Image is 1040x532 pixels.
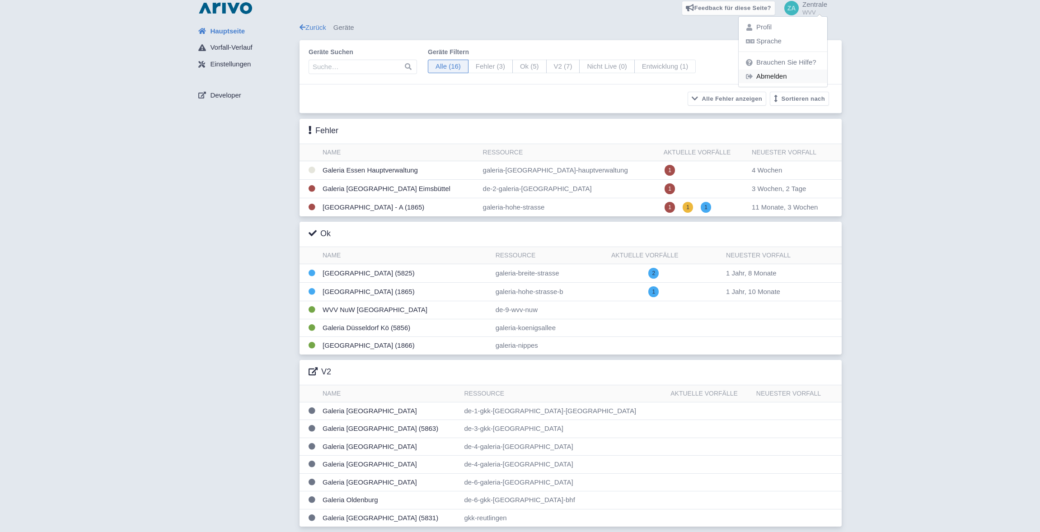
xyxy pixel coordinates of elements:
span: Ok (5) [512,60,547,74]
td: de-3-gkk-[GEOGRAPHIC_DATA] [460,420,667,438]
td: de-6-galeria-[GEOGRAPHIC_DATA] [460,473,667,491]
span: 1 [665,202,675,213]
td: Galeria [GEOGRAPHIC_DATA] [319,473,460,491]
span: 1 Jahr, 10 Monate [726,288,780,295]
td: de-9-wvv-nuw [492,301,608,319]
span: Hauptseite [210,26,245,37]
th: Name [319,144,479,161]
a: Profil [739,20,827,34]
img: logo [197,1,254,15]
a: Abmelden [739,70,827,84]
span: Alle (16) [428,60,468,74]
td: Galeria [GEOGRAPHIC_DATA] [319,438,460,456]
th: Aktuelle Vorfälle [608,247,722,264]
td: galeria-hohe-strasse [479,198,660,217]
button: Alle Fehler anzeigen [688,92,766,106]
span: Zentrale [802,0,827,8]
span: Entwicklung (1) [634,60,696,74]
th: Name [319,247,492,264]
a: Feedback für diese Seite? [682,1,775,15]
td: de-4-galeria-[GEOGRAPHIC_DATA] [460,456,667,474]
th: Neuester Vorfall [753,385,842,402]
a: Sprache [739,34,827,48]
div: Geräte [300,23,842,33]
th: Neuester Vorfall [722,247,842,264]
td: Galeria [GEOGRAPHIC_DATA] [319,402,460,420]
th: Ressource [492,247,608,264]
th: Aktuelle Vorfälle [667,385,753,402]
a: Einstellungen [191,56,300,73]
span: 1 Jahr, 8 Monate [726,269,777,277]
td: WVV NuW [GEOGRAPHIC_DATA] [319,301,492,319]
h3: Fehler [309,126,338,136]
span: 4 Wochen [752,166,782,174]
td: galeria-hohe-strasse-b [492,283,608,301]
span: Nicht Live (0) [579,60,634,74]
td: Galeria [GEOGRAPHIC_DATA] (5831) [319,509,460,527]
label: Geräte suchen [309,47,417,57]
span: 1 [665,183,675,194]
span: 2 [648,268,659,279]
span: 1 [648,286,659,297]
a: Hauptseite [191,23,300,40]
td: Galeria Oldenburg [319,491,460,509]
input: Suche… [309,60,417,74]
span: Fehler (3) [468,60,513,74]
td: Galeria [GEOGRAPHIC_DATA] (5863) [319,420,460,438]
th: Ressource [460,385,667,402]
span: Vorfall-Verlauf [210,42,252,53]
h3: Ok [309,229,331,239]
button: Sortieren nach [770,92,829,106]
span: 1 [701,202,711,213]
td: galeria-nippes [492,337,608,355]
td: [GEOGRAPHIC_DATA] (1866) [319,337,492,355]
td: de-4-galeria-[GEOGRAPHIC_DATA] [460,438,667,456]
small: WVV [802,9,827,15]
td: Galeria Düsseldorf Kö (5856) [319,319,492,337]
td: Galeria [GEOGRAPHIC_DATA] [319,456,460,474]
span: 1 [665,165,675,176]
td: de-6-gkk-[GEOGRAPHIC_DATA]-bhf [460,491,667,509]
a: Zentrale WVV [779,1,827,15]
td: [GEOGRAPHIC_DATA] (5825) [319,264,492,283]
span: 3 Wochen, 2 Tage [752,185,806,192]
span: 1 [683,202,693,213]
a: Developer [191,87,300,104]
td: galeria-koenigsallee [492,319,608,337]
th: Name [319,385,460,402]
th: Ressource [479,144,660,161]
td: gkk-reutlingen [460,509,667,527]
span: V2 (7) [546,60,580,74]
td: de-2-galeria-[GEOGRAPHIC_DATA] [479,180,660,198]
td: [GEOGRAPHIC_DATA] - A (1865) [319,198,479,217]
span: Developer [210,90,241,101]
td: [GEOGRAPHIC_DATA] (1865) [319,283,492,301]
a: Brauchen Sie Hilfe? [739,56,827,70]
span: Einstellungen [210,59,251,70]
a: Zurück [300,23,326,31]
th: Aktuelle Vorfälle [660,144,748,161]
th: Neuester Vorfall [748,144,842,161]
td: Galeria Essen Hauptverwaltung [319,161,479,180]
td: galeria-[GEOGRAPHIC_DATA]-hauptverwaltung [479,161,660,180]
h3: V2 [309,367,331,377]
label: Geräte filtern [428,47,696,57]
td: de-1-gkk-[GEOGRAPHIC_DATA]-[GEOGRAPHIC_DATA] [460,402,667,420]
a: Vorfall-Verlauf [191,39,300,56]
td: Galeria [GEOGRAPHIC_DATA] Eimsbüttel [319,180,479,198]
span: 11 Monate, 3 Wochen [752,203,818,211]
td: galeria-breite-strasse [492,264,608,283]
